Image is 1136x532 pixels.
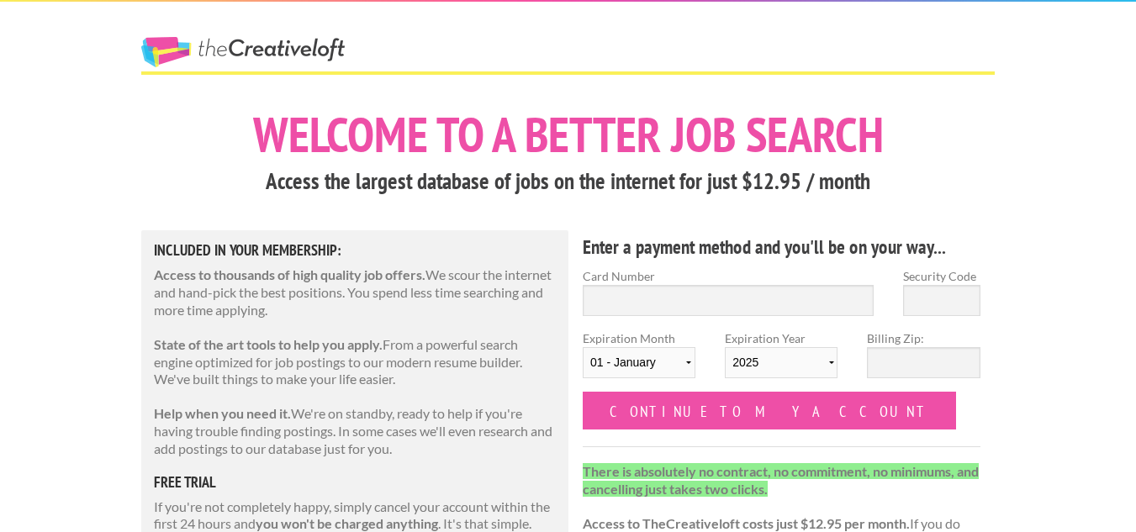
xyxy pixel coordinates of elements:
label: Expiration Year [725,329,837,392]
p: From a powerful search engine optimized for job postings to our modern resume builder. We've buil... [154,336,556,388]
h1: Welcome to a better job search [141,110,995,159]
h5: Included in Your Membership: [154,243,556,258]
label: Security Code [903,267,980,285]
strong: There is absolutely no contract, no commitment, no minimums, and cancelling just takes two clicks. [583,463,979,497]
strong: Help when you need it. [154,405,291,421]
a: The Creative Loft [141,37,345,67]
strong: State of the art tools to help you apply. [154,336,383,352]
strong: Access to TheCreativeloft costs just $12.95 per month. [583,515,910,531]
select: Expiration Year [725,347,837,378]
h4: Enter a payment method and you'll be on your way... [583,234,980,261]
label: Card Number [583,267,874,285]
label: Expiration Month [583,329,695,392]
p: We scour the internet and hand-pick the best positions. You spend less time searching and more ti... [154,266,556,319]
strong: Access to thousands of high quality job offers. [154,266,425,282]
strong: you won't be charged anything [256,515,438,531]
input: Continue to my account [583,392,956,429]
h5: free trial [154,475,556,490]
label: Billing Zip: [867,329,980,347]
h3: Access the largest database of jobs on the internet for just $12.95 / month [141,166,995,198]
select: Expiration Month [583,347,695,378]
p: We're on standby, ready to help if you're having trouble finding postings. In some cases we'll ev... [154,405,556,457]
